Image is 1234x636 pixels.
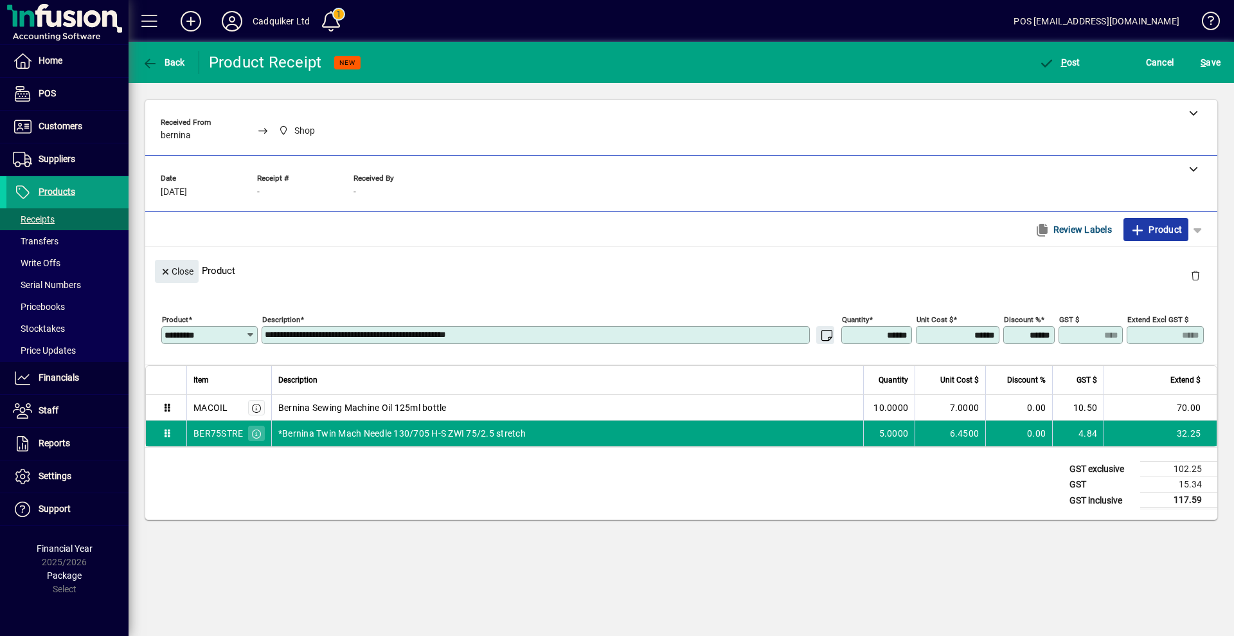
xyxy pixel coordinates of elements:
td: 5.0000 [863,421,915,446]
span: Settings [39,471,71,481]
a: Serial Numbers [6,274,129,296]
span: Item [193,373,209,387]
span: - [257,187,260,197]
span: Pricebooks [13,302,65,312]
span: 7.0000 [950,401,979,414]
a: Settings [6,460,129,493]
a: Transfers [6,230,129,252]
td: 15.34 [1140,477,1217,493]
mat-label: Product [162,315,188,324]
button: Post [1035,51,1084,74]
span: P [1061,57,1067,68]
span: Customers [39,121,82,131]
span: Serial Numbers [13,280,81,290]
span: Quantity [879,373,908,387]
button: Back [139,51,188,74]
a: POS [6,78,129,110]
span: Financials [39,372,79,383]
div: Product Receipt [209,52,322,73]
span: Shop [275,123,321,139]
span: 6.4500 [950,427,979,440]
td: 0.00 [985,395,1052,421]
span: Reports [39,438,70,448]
span: S [1201,57,1206,68]
mat-label: Description [262,315,300,324]
a: Suppliers [6,143,129,176]
span: Close [160,261,193,282]
span: GST $ [1077,373,1097,387]
span: Products [39,186,75,197]
span: NEW [339,59,355,67]
td: GST exclusive [1063,462,1140,477]
button: Save [1197,51,1224,74]
span: bernina [161,131,191,141]
td: 0.00 [985,421,1052,446]
span: Product [1130,219,1182,240]
a: Home [6,45,129,77]
span: Suppliers [39,154,75,164]
span: Support [39,504,71,514]
button: Cancel [1143,51,1177,74]
button: Close [155,260,199,283]
mat-label: Discount % [1004,315,1041,324]
span: POS [39,88,56,98]
td: 10.50 [1052,395,1104,421]
button: Profile [211,10,253,33]
span: Receipts [13,214,55,224]
td: Bernina Sewing Machine Oil 125ml bottle [271,395,863,421]
div: BER75STRE [193,427,243,440]
span: Shop [294,124,315,138]
a: Pricebooks [6,296,129,318]
span: - [353,187,356,197]
span: Home [39,55,62,66]
a: Stocktakes [6,318,129,340]
div: Product [145,247,1217,294]
td: 70.00 [1104,395,1217,421]
a: Write Offs [6,252,129,274]
button: Delete [1180,260,1211,291]
td: 117.59 [1140,493,1217,509]
td: 10.0000 [863,395,915,421]
button: Review Labels [1029,218,1117,241]
td: 32.25 [1104,421,1217,446]
app-page-header-button: Delete [1180,269,1211,281]
td: GST inclusive [1063,493,1140,509]
button: Product [1123,218,1188,241]
mat-label: Extend excl GST $ [1127,315,1188,324]
span: Stocktakes [13,323,65,334]
div: POS [EMAIL_ADDRESS][DOMAIN_NAME] [1014,11,1179,32]
a: Customers [6,111,129,143]
span: Cancel [1146,52,1174,73]
span: Review Labels [1034,219,1112,240]
mat-label: GST $ [1059,315,1079,324]
td: 4.84 [1052,421,1104,446]
span: Extend $ [1170,373,1201,387]
button: Add [170,10,211,33]
a: Financials [6,362,129,394]
span: Staff [39,405,58,415]
td: 102.25 [1140,462,1217,477]
span: ost [1039,57,1080,68]
div: MACOIL [193,401,228,414]
span: Unit Cost $ [940,373,979,387]
a: Receipts [6,208,129,230]
app-page-header-button: Back [129,51,199,74]
span: Price Updates [13,345,76,356]
mat-label: Unit Cost $ [917,315,953,324]
a: Knowledge Base [1192,3,1218,44]
div: Cadquiker Ltd [253,11,310,32]
app-page-header-button: Close [152,265,202,277]
a: Price Updates [6,340,129,361]
a: Support [6,493,129,525]
span: Transfers [13,236,58,246]
mat-label: Quantity [842,315,869,324]
span: ave [1201,52,1221,73]
span: Back [142,57,185,68]
td: GST [1063,477,1140,493]
td: *Bernina Twin Mach Needle 130/705 H-S ZWI 75/2.5 stretch [271,421,863,446]
a: Reports [6,428,129,460]
span: Description [278,373,317,387]
span: Discount % [1007,373,1046,387]
span: [DATE] [161,187,187,197]
span: Financial Year [37,543,93,554]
